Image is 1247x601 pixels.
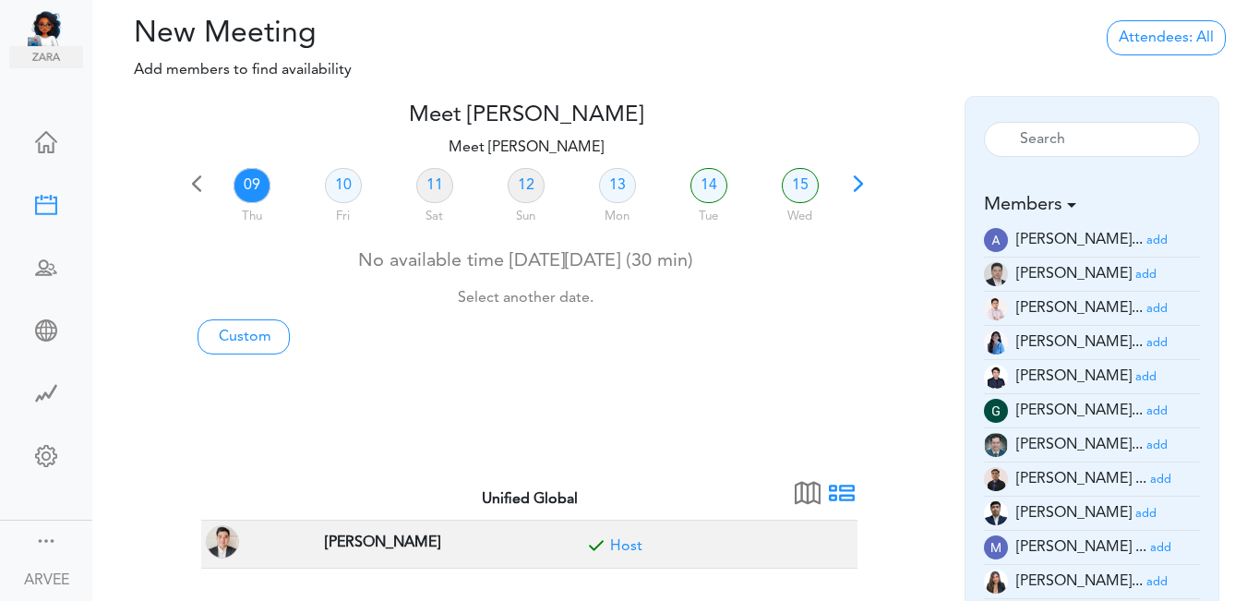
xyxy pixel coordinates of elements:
small: add [1146,405,1168,417]
div: Show menu and text [35,530,57,548]
a: add [1150,540,1171,555]
img: oYmRaigo6CGHQoVEE68UKaYmSv3mcdPtBqv6mR0IswoELyKVAGpf2awGYjY1lJF3I6BneypHs55I8hk2WCirnQq9SYxiZpiWh... [984,501,1008,525]
div: Thu [208,200,295,226]
a: 13 [599,168,636,203]
div: Sat [390,200,478,226]
small: add [1146,303,1168,315]
div: ARVEE [24,570,69,592]
li: Tax Manager (c.madayag@unified-accounting.com) [984,326,1201,360]
img: E70kTnhEtDRAIGhEjAgBAJGBAiAQNCJGBAiAQMCJGAASESMCBEAgaESMCAEAkYECIBA0IkYECIBAwIkYABIRIwIEQCBoRIwIA... [984,228,1008,252]
span: [PERSON_NAME] [1016,267,1132,282]
a: ARVEE [2,558,90,599]
h5: Members [984,194,1201,216]
small: add [1146,439,1168,451]
small: add [1150,474,1171,486]
span: [PERSON_NAME]... [1016,233,1143,247]
img: Unified Global - Powered by TEAMCAL AI [28,9,83,46]
li: Tax Admin (e.dayan@unified-accounting.com) [984,360,1201,394]
a: add [1135,506,1157,521]
small: add [1135,269,1157,281]
span: Included for meeting [582,536,610,564]
div: Time Saved [9,382,83,401]
span: [PERSON_NAME] ... [1016,472,1146,487]
a: add [1146,301,1168,316]
small: add [1135,508,1157,520]
a: add [1146,574,1168,589]
small: add [1135,371,1157,383]
li: Tax Admin (i.herrera@unified-accounting.com) [984,428,1201,463]
li: Tax Manager (jm.atienza@unified-accounting.com) [984,463,1201,497]
div: Schedule Team Meeting [9,257,83,275]
li: Tax Supervisor (am.latonio@unified-accounting.com) [984,292,1201,326]
h4: Meet [PERSON_NAME] [184,102,868,129]
span: [PERSON_NAME]... [1016,335,1143,350]
p: Add members to find availability [106,59,463,81]
img: 2Q== [984,433,1008,457]
div: Mon [573,200,661,226]
img: zara.png [9,46,83,68]
small: Select another date. [458,291,594,306]
div: Wed [756,200,844,226]
span: [PERSON_NAME] [1016,506,1132,521]
span: TAX PARTNER at Corona, CA, USA [320,528,445,555]
div: Fri [299,200,387,226]
span: [PERSON_NAME] [1016,369,1132,384]
a: 10 [325,168,362,203]
img: Z [984,365,1008,389]
span: Previous 7 days [184,177,210,203]
span: [PERSON_NAME]... [1016,403,1143,418]
li: Tax Accountant (mc.cabasan@unified-accounting.com) [984,565,1201,599]
div: New Meeting [9,194,83,212]
li: Tax Manager (g.magsino@unified-accounting.com) [984,394,1201,428]
li: Tax Supervisor (a.millos@unified-accounting.com) [984,258,1201,292]
img: wOzMUeZp9uVEwAAAABJRU5ErkJggg== [984,535,1008,559]
span: [PERSON_NAME]... [1016,574,1143,589]
a: 09 [234,168,270,203]
li: Tax Manager (a.banaga@unified-accounting.com) [984,223,1201,258]
small: add [1146,576,1168,588]
a: Change Settings [9,436,83,480]
a: add [1150,472,1171,487]
a: add [1135,267,1157,282]
a: add [1146,335,1168,350]
a: Attendees: All [1107,20,1226,55]
img: 9k= [984,262,1008,286]
strong: [PERSON_NAME] [325,535,440,550]
a: add [1146,403,1168,418]
small: add [1150,542,1171,554]
a: add [1146,438,1168,452]
a: add [1135,369,1157,384]
a: 15 [782,168,819,203]
span: [PERSON_NAME]... [1016,438,1143,452]
span: Next 7 days [845,177,871,203]
a: Custom [198,319,290,355]
div: Sun [482,200,570,226]
a: Included for meeting [610,539,642,554]
li: Partner (justine.tala@unifiedglobalph.com) [984,497,1201,531]
img: 2Q== [984,331,1008,355]
div: Share Meeting Link [9,319,83,338]
img: t+ebP8ENxXARE3R9ZYAAAAASUVORK5CYII= [984,570,1008,594]
a: add [1146,233,1168,247]
img: 9k= [984,467,1008,491]
img: wEqpdqGJg0NqAAAAABJRU5ErkJggg== [984,399,1008,423]
small: add [1146,337,1168,349]
strong: Unified Global [482,492,578,507]
p: Meet [PERSON_NAME] [184,137,868,159]
div: Change Settings [9,445,83,463]
span: [PERSON_NAME]... [1016,301,1143,316]
li: Tax Advisor (mc.talley@unified-accounting.com) [984,531,1201,565]
a: 14 [690,168,727,203]
div: Tue [665,200,752,226]
small: add [1146,234,1168,246]
img: ARVEE FLORES(a.flores@unified-accounting.com, TAX PARTNER at Corona, CA, USA) [206,525,239,559]
span: No available time [DATE][DATE] (30 min) [358,252,693,307]
img: Z [984,296,1008,320]
div: Home [9,131,83,150]
input: Search [984,122,1201,157]
a: 12 [508,168,545,203]
h2: New Meeting [106,17,463,52]
a: 11 [416,168,453,203]
span: [PERSON_NAME] ... [1016,540,1146,555]
a: Change side menu [35,530,57,556]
